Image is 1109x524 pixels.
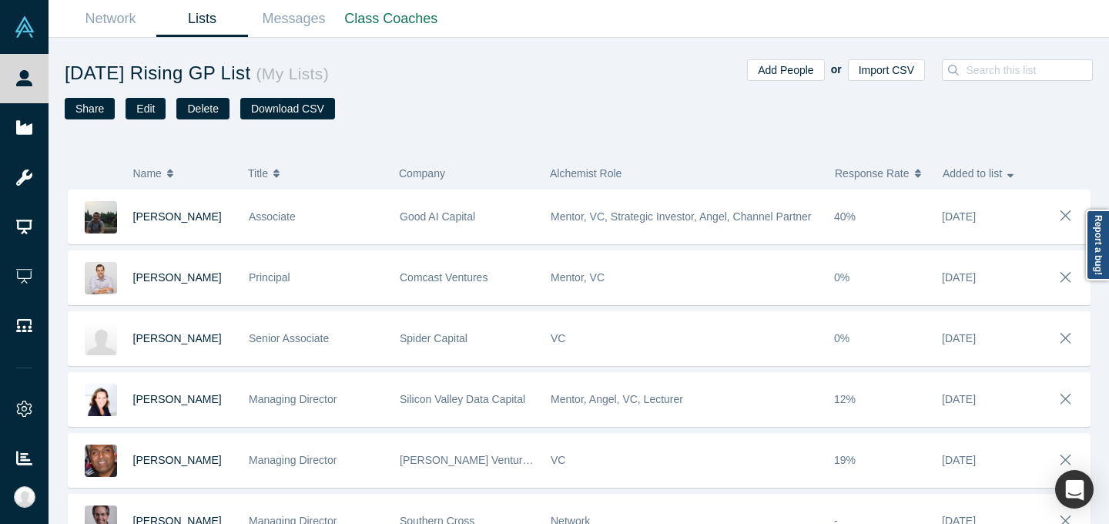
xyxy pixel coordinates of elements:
span: Company [399,167,445,180]
button: Added to list [943,157,1034,190]
img: Alchemist Vault Logo [14,16,35,38]
img: Lara Druyan's Profile Image [85,384,117,416]
span: VC [551,332,565,344]
a: [PERSON_NAME] [133,271,222,284]
b: or [831,63,842,76]
input: Search this list [964,60,1102,80]
span: Principal [249,271,290,284]
img: Christopher Hill's Profile Image [85,262,117,294]
h1: [DATE] Rising GP List [65,59,579,87]
small: ( My Lists ) [250,65,329,82]
span: [DATE] [942,332,976,344]
img: Michael Neril's Profile Image [85,323,117,355]
span: Silicon Valley Data Capital [400,393,525,405]
span: Senior Associate [249,332,329,344]
span: Good AI Capital [400,210,475,223]
span: [DATE] [942,271,976,284]
span: Added to list [943,157,1002,190]
span: VC [551,454,565,466]
span: 0% [834,271,849,284]
button: Edit [126,98,166,119]
span: Response Rate [835,157,910,190]
button: Name [133,157,233,190]
img: Ally Hoang's Account [14,486,35,508]
a: Class Coaches [340,1,443,37]
span: Mentor, Angel, VC, Lecturer [551,393,683,405]
span: Title [248,157,268,190]
button: Delete [176,98,229,119]
a: Messages [248,1,340,37]
img: Ash Patel's Profile Image [85,445,117,477]
button: Import CSV [848,59,925,81]
span: Managing Director [249,454,337,466]
a: Lists [156,1,248,37]
span: Name [133,157,162,190]
span: Alchemist Role [550,167,622,180]
button: Share [65,98,115,119]
span: [DATE] [942,454,976,466]
span: [DATE] [942,210,976,223]
span: Associate [249,210,296,223]
span: Managing Director [249,393,337,405]
a: [PERSON_NAME] [133,332,222,344]
span: Mentor, VC [551,271,605,284]
button: Download CSV [240,98,335,119]
span: 0% [834,332,849,344]
span: 19% [834,454,856,466]
span: 12% [834,393,856,405]
a: Network [65,1,156,37]
span: Mentor, VC, Strategic Investor, Angel, Channel Partner [551,210,812,223]
a: [PERSON_NAME] [133,393,222,405]
span: [DATE] [942,393,976,405]
span: 40% [834,210,856,223]
button: Add People [747,59,824,81]
span: Comcast Ventures [400,271,487,284]
span: Spider Capital [400,332,467,344]
a: [PERSON_NAME] [133,210,222,223]
img: Charles Wang's Profile Image [85,201,117,233]
a: [PERSON_NAME] [133,454,222,466]
button: Title [248,157,383,190]
a: Report a bug! [1086,210,1109,280]
span: [PERSON_NAME] Venture Partners [400,454,572,466]
button: Response Rate [835,157,926,190]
